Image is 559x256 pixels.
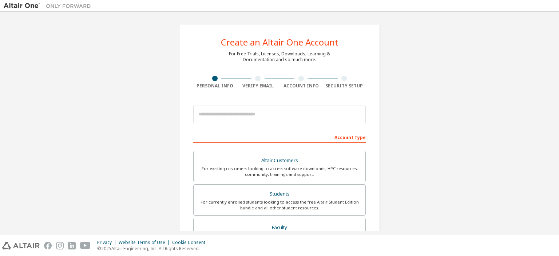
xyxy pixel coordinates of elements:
div: Students [198,189,361,199]
div: Faculty [198,222,361,233]
div: Account Info [279,83,323,89]
div: Account Type [193,131,366,143]
img: altair_logo.svg [2,242,40,249]
div: Verify Email [237,83,280,89]
div: For existing customers looking to access software downloads, HPC resources, community, trainings ... [198,166,361,177]
div: Personal Info [193,83,237,89]
div: Create an Altair One Account [221,38,338,47]
img: Altair One [4,2,95,9]
div: For currently enrolled students looking to access the free Altair Student Edition bundle and all ... [198,199,361,211]
img: facebook.svg [44,242,52,249]
img: linkedin.svg [68,242,76,249]
p: © 2025 Altair Engineering, Inc. All Rights Reserved. [97,245,210,252]
div: Security Setup [323,83,366,89]
div: For Free Trials, Licenses, Downloads, Learning & Documentation and so much more. [229,51,330,63]
div: Privacy [97,240,119,245]
div: Cookie Consent [172,240,210,245]
div: Website Terms of Use [119,240,172,245]
img: instagram.svg [56,242,64,249]
div: Altair Customers [198,155,361,166]
img: youtube.svg [80,242,91,249]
